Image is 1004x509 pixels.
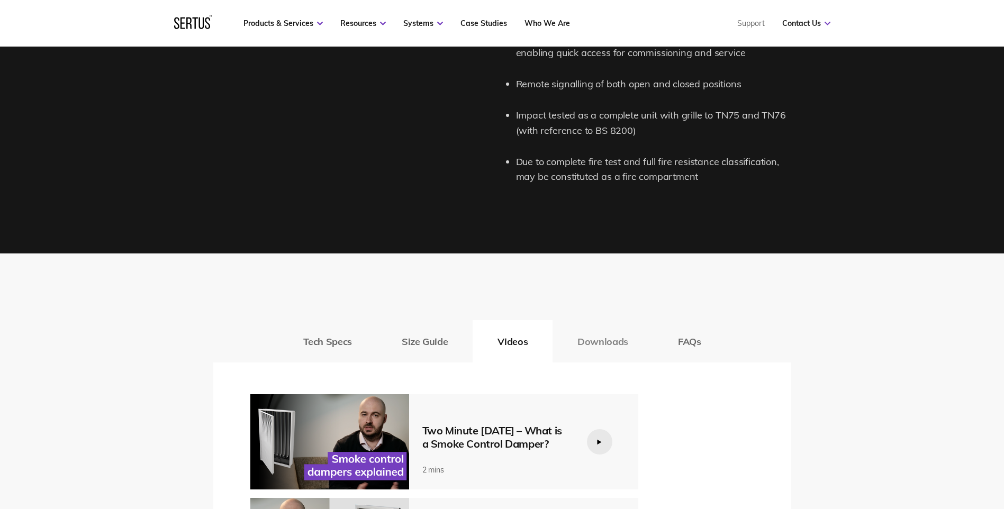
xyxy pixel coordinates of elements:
a: Resources [340,19,386,28]
button: FAQs [653,320,726,362]
a: Products & Services [243,19,323,28]
div: Two Minute [DATE] – What is a Smoke Control Damper? [422,424,571,450]
a: Who We Are [524,19,570,28]
button: Tech Specs [278,320,377,362]
button: Downloads [553,320,653,362]
li: Remote signalling of both open and closed positions [516,77,791,92]
iframe: Chat Widget [813,386,1004,509]
a: Case Studies [460,19,507,28]
a: Systems [403,19,443,28]
button: Size Guide [377,320,473,362]
a: Contact Us [782,19,830,28]
li: Due to complete fire test and full fire resistance classification, may be constituted as a fire c... [516,154,791,185]
div: 2 mins [422,465,571,475]
li: Impact tested as a complete unit with grille to TN75 and TN76 (with reference to BS 8200) [516,108,791,139]
a: Support [737,19,765,28]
